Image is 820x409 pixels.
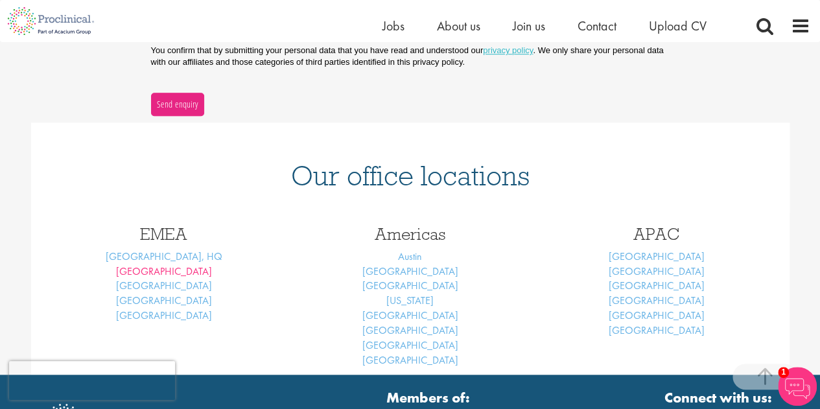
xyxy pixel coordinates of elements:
[649,18,707,34] a: Upload CV
[116,309,212,322] a: [GEOGRAPHIC_DATA]
[543,226,770,242] h3: APAC
[664,388,775,408] strong: Connect with us:
[437,18,480,34] a: About us
[386,294,434,307] a: [US_STATE]
[116,264,212,278] a: [GEOGRAPHIC_DATA]
[106,250,222,263] a: [GEOGRAPHIC_DATA], HQ
[578,18,616,34] a: Contact
[362,338,458,352] a: [GEOGRAPHIC_DATA]
[51,226,277,242] h3: EMEA
[297,226,524,242] h3: Americas
[398,250,422,263] a: Austin
[116,294,212,307] a: [GEOGRAPHIC_DATA]
[156,97,198,111] span: Send enquiry
[778,367,789,378] span: 1
[362,309,458,322] a: [GEOGRAPHIC_DATA]
[362,323,458,337] a: [GEOGRAPHIC_DATA]
[609,279,705,292] a: [GEOGRAPHIC_DATA]
[778,367,817,406] img: Chatbot
[9,361,175,400] iframe: reCAPTCHA
[609,264,705,278] a: [GEOGRAPHIC_DATA]
[238,388,619,408] strong: Members of:
[151,93,204,116] button: Send enquiry
[51,161,770,190] h1: Our office locations
[609,250,705,263] a: [GEOGRAPHIC_DATA]
[609,294,705,307] a: [GEOGRAPHIC_DATA]
[116,279,212,292] a: [GEOGRAPHIC_DATA]
[609,309,705,322] a: [GEOGRAPHIC_DATA]
[382,18,404,34] a: Jobs
[513,18,545,34] a: Join us
[362,353,458,367] a: [GEOGRAPHIC_DATA]
[151,45,670,68] p: You confirm that by submitting your personal data that you have read and understood our . We only...
[483,45,533,55] a: privacy policy
[362,279,458,292] a: [GEOGRAPHIC_DATA]
[609,323,705,337] a: [GEOGRAPHIC_DATA]
[362,264,458,278] a: [GEOGRAPHIC_DATA]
